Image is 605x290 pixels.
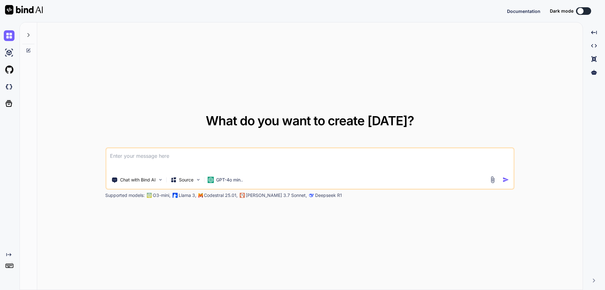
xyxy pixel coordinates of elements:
[105,192,145,198] p: Supported models:
[179,192,196,198] p: Llama 3,
[147,193,152,198] img: GPT-4
[198,193,203,198] img: Mistral-AI
[4,64,14,75] img: githubLight
[239,193,245,198] img: claude
[179,177,193,183] p: Source
[246,192,307,198] p: [PERSON_NAME] 3.7 Sonnet,
[153,192,170,198] p: O3-mini,
[204,192,238,198] p: Codestral 25.01,
[4,81,14,92] img: darkCloudIdeIcon
[206,113,414,128] span: What do you want to create [DATE]?
[4,30,14,41] img: chat
[309,193,314,198] img: claude
[4,47,14,58] img: ai-studio
[315,192,342,198] p: Deepseek R1
[5,5,43,15] img: Bind AI
[120,177,156,183] p: Chat with Bind AI
[207,177,214,183] img: GPT-4o mini
[550,8,573,14] span: Dark mode
[158,177,163,182] img: Pick Tools
[216,177,243,183] p: GPT-4o min..
[195,177,201,182] img: Pick Models
[489,176,496,183] img: attachment
[172,193,177,198] img: Llama2
[507,8,540,15] button: Documentation
[503,176,509,183] img: icon
[507,9,540,14] span: Documentation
